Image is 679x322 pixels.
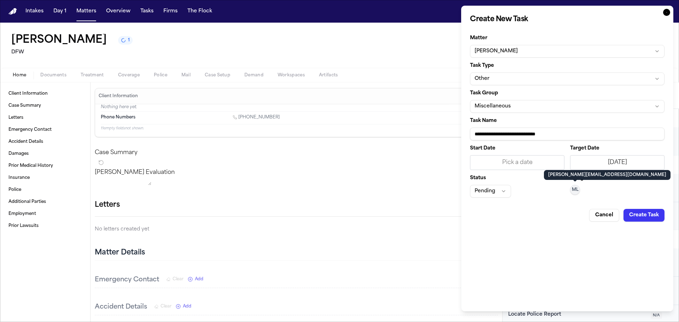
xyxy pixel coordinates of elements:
[81,72,104,78] span: Treatment
[319,72,338,78] span: Artifacts
[11,48,133,57] h2: DFW
[103,5,133,18] button: Overview
[6,136,85,147] a: Accident Details
[6,124,85,135] a: Emergency Contact
[665,311,673,319] button: Snooze task
[154,304,172,309] button: Clear Accident Details
[470,185,511,198] button: Pending
[508,311,646,319] div: Locate Police Report
[95,302,147,312] h3: Accident Details
[470,155,564,170] button: Pick a date
[470,72,665,85] button: Other
[118,72,140,78] span: Coverage
[570,146,665,151] label: Target Date
[183,304,191,309] span: Add
[205,72,230,78] span: Case Setup
[154,72,167,78] span: Police
[40,72,66,78] span: Documents
[651,312,662,319] span: N/A
[470,146,564,151] label: Start Date
[6,184,85,195] a: Police
[195,276,203,282] span: Add
[470,91,665,96] label: Task Group
[570,155,665,170] button: [DATE]
[138,5,156,18] button: Tasks
[470,118,497,123] span: Task Name
[8,8,17,15] img: Finch Logo
[6,160,85,171] a: Prior Medical History
[173,276,184,282] span: Clear
[244,72,263,78] span: Demand
[470,14,665,24] h2: Create New Task
[11,34,107,47] h1: [PERSON_NAME]
[6,88,85,99] a: Client Information
[128,37,130,43] span: 1
[95,168,498,177] p: [PERSON_NAME] Evaluation
[8,8,17,15] a: Home
[6,100,85,111] a: Case Summary
[181,72,191,78] span: Mail
[101,126,492,131] p: 11 empty fields not shown.
[572,187,579,193] span: ML
[6,172,85,183] a: Insurance
[176,304,191,309] button: Add New
[97,93,139,99] h3: Client Information
[11,34,107,47] button: Edit matter name
[589,209,619,222] button: Cancel
[51,5,69,18] button: Day 1
[475,158,560,167] div: Pick a date
[6,220,85,232] a: Prior Lawsuits
[6,148,85,159] a: Damages
[470,176,564,181] label: Status
[95,275,159,285] h3: Emergency Contact
[233,115,280,120] a: Call 1 (520) 527-8262
[23,5,46,18] button: Intakes
[6,208,85,219] a: Employment
[570,185,580,195] button: ML
[470,36,665,41] label: Matter
[95,248,145,258] h2: Matter Details
[118,36,133,45] button: 1 active task
[470,100,665,113] button: Miscellaneous
[166,276,184,282] button: Clear Emergency Contact
[13,72,26,78] span: Home
[470,63,665,68] label: Task Type
[548,172,666,178] p: [PERSON_NAME][EMAIL_ADDRESS][DOMAIN_NAME]
[101,104,492,111] p: Nothing here yet.
[188,276,203,282] button: Add New
[575,158,660,167] div: [DATE]
[95,199,120,211] h1: Letters
[95,148,498,157] h2: Case Summary
[101,115,135,120] span: Phone Numbers
[161,5,180,18] button: Firms
[74,5,99,18] button: Matters
[6,112,85,123] a: Letters
[161,304,172,309] span: Clear
[6,196,85,207] a: Additional Parties
[95,225,498,234] p: No letters created yet
[623,209,665,222] button: Create Task
[185,5,215,18] button: The Flock
[470,45,665,58] button: [PERSON_NAME]
[278,72,305,78] span: Workspaces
